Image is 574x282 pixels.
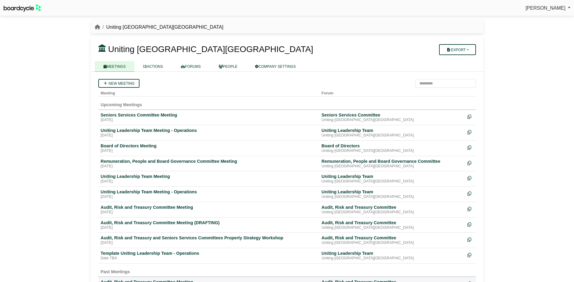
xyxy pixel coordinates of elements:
div: Uniting Leadership Team Meeting - Operations [101,128,317,133]
div: [DATE] [101,164,317,169]
div: Uniting [GEOGRAPHIC_DATA][GEOGRAPHIC_DATA] [322,241,463,245]
a: New meeting [98,79,139,88]
div: Audit, Risk and Treasury Committee [322,220,463,225]
div: Remuneration, People and Board Governance Committee [322,159,463,164]
a: Uniting Leadership Team Meeting - Operations [DATE] [101,128,317,138]
div: Make a copy [467,159,474,167]
a: Remuneration, People and Board Governance Committee Uniting [GEOGRAPHIC_DATA][GEOGRAPHIC_DATA] [322,159,463,169]
div: Board of Directors [322,143,463,149]
a: Audit, Risk and Treasury Committee Uniting [GEOGRAPHIC_DATA][GEOGRAPHIC_DATA] [322,205,463,215]
div: Seniors Services Committee [322,112,463,118]
a: Board of Directors Meeting [DATE] [101,143,317,153]
div: Uniting Leadership Team Meeting [101,174,317,179]
div: Audit, Risk and Treasury Committee Meeting (DRAFTING) [101,220,317,225]
div: Make a copy [467,189,474,197]
div: Uniting Leadership Team Meeting - Operations [101,189,317,195]
a: Template Uniting Leadership Team - Operations Date TBA [101,251,317,261]
div: Uniting [GEOGRAPHIC_DATA][GEOGRAPHIC_DATA] [322,179,463,184]
div: Uniting [GEOGRAPHIC_DATA][GEOGRAPHIC_DATA] [322,149,463,153]
a: Seniors Services Committee Uniting [GEOGRAPHIC_DATA][GEOGRAPHIC_DATA] [322,112,463,123]
a: [PERSON_NAME] [526,4,570,12]
div: Board of Directors Meeting [101,143,317,149]
img: BoardcycleBlackGreen-aaafeed430059cb809a45853b8cf6d952af9d84e6e89e1f1685b34bfd5cb7d64.svg [4,4,41,12]
div: Uniting [GEOGRAPHIC_DATA][GEOGRAPHIC_DATA] [322,133,463,138]
div: Audit, Risk and Treasury and Seniors Services Committees Property Strategy Workshop [101,235,317,241]
a: ACTIONS [134,61,172,72]
div: Uniting Leadership Team [322,174,463,179]
div: [DATE] [101,241,317,245]
a: Seniors Services Committee Meeting [DATE] [101,112,317,123]
a: Uniting Leadership Team Uniting [GEOGRAPHIC_DATA][GEOGRAPHIC_DATA] [322,128,463,138]
div: [DATE] [101,210,317,215]
a: Audit, Risk and Treasury Committee Meeting (DRAFTING) [DATE] [101,220,317,230]
div: Uniting [GEOGRAPHIC_DATA][GEOGRAPHIC_DATA] [322,164,463,169]
span: Upcoming Meetings [101,102,142,107]
div: [DATE] [101,149,317,153]
div: Uniting Leadership Team [322,189,463,195]
a: Audit, Risk and Treasury and Seniors Services Committees Property Strategy Workshop [DATE] [101,235,317,245]
div: [DATE] [101,179,317,184]
button: Export [439,44,476,55]
a: PEOPLE [210,61,246,72]
a: MEETINGS [95,61,135,72]
a: Uniting Leadership Team Meeting - Operations [DATE] [101,189,317,199]
a: Uniting Leadership Team Uniting [GEOGRAPHIC_DATA][GEOGRAPHIC_DATA] [322,189,463,199]
th: Meeting [98,88,319,97]
a: Uniting Leadership Team Uniting [GEOGRAPHIC_DATA][GEOGRAPHIC_DATA] [322,251,463,261]
div: Audit, Risk and Treasury Committee [322,235,463,241]
nav: breadcrumb [95,23,224,31]
div: [DATE] [101,225,317,230]
a: Audit, Risk and Treasury Committee Uniting [GEOGRAPHIC_DATA][GEOGRAPHIC_DATA] [322,220,463,230]
div: Make a copy [467,128,474,136]
div: Uniting [GEOGRAPHIC_DATA][GEOGRAPHIC_DATA] [322,210,463,215]
a: Audit, Risk and Treasury Committee Meeting [DATE] [101,205,317,215]
div: Uniting [GEOGRAPHIC_DATA][GEOGRAPHIC_DATA] [322,225,463,230]
div: Audit, Risk and Treasury Committee Meeting [101,205,317,210]
div: Seniors Services Committee Meeting [101,112,317,118]
div: Uniting [GEOGRAPHIC_DATA][GEOGRAPHIC_DATA] [322,118,463,123]
div: Audit, Risk and Treasury Committee [322,205,463,210]
div: Make a copy [467,205,474,213]
div: [DATE] [101,133,317,138]
div: [DATE] [101,195,317,199]
div: Template Uniting Leadership Team - Operations [101,251,317,256]
div: Make a copy [467,251,474,259]
a: Board of Directors Uniting [GEOGRAPHIC_DATA][GEOGRAPHIC_DATA] [322,143,463,153]
a: Audit, Risk and Treasury Committee Uniting [GEOGRAPHIC_DATA][GEOGRAPHIC_DATA] [322,235,463,245]
div: [DATE] [101,118,317,123]
a: Uniting Leadership Team Uniting [GEOGRAPHIC_DATA][GEOGRAPHIC_DATA] [322,174,463,184]
span: [PERSON_NAME] [526,5,566,11]
div: Make a copy [467,112,474,120]
a: COMPANY SETTINGS [246,61,305,72]
div: Make a copy [467,235,474,243]
div: Date TBA [101,256,317,261]
div: Make a copy [467,220,474,228]
div: Make a copy [467,143,474,151]
span: Past Meetings [101,269,130,274]
th: Forum [319,88,465,97]
div: Remuneration, People and Board Governance Committee Meeting [101,159,317,164]
div: Uniting Leadership Team [322,251,463,256]
div: Uniting Leadership Team [322,128,463,133]
li: Uniting [GEOGRAPHIC_DATA][GEOGRAPHIC_DATA] [100,23,224,31]
span: Uniting [GEOGRAPHIC_DATA][GEOGRAPHIC_DATA] [108,44,313,54]
a: Uniting Leadership Team Meeting [DATE] [101,174,317,184]
a: FORUMS [172,61,210,72]
div: Uniting [GEOGRAPHIC_DATA][GEOGRAPHIC_DATA] [322,256,463,261]
a: Remuneration, People and Board Governance Committee Meeting [DATE] [101,159,317,169]
div: Uniting [GEOGRAPHIC_DATA][GEOGRAPHIC_DATA] [322,195,463,199]
div: Make a copy [467,174,474,182]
